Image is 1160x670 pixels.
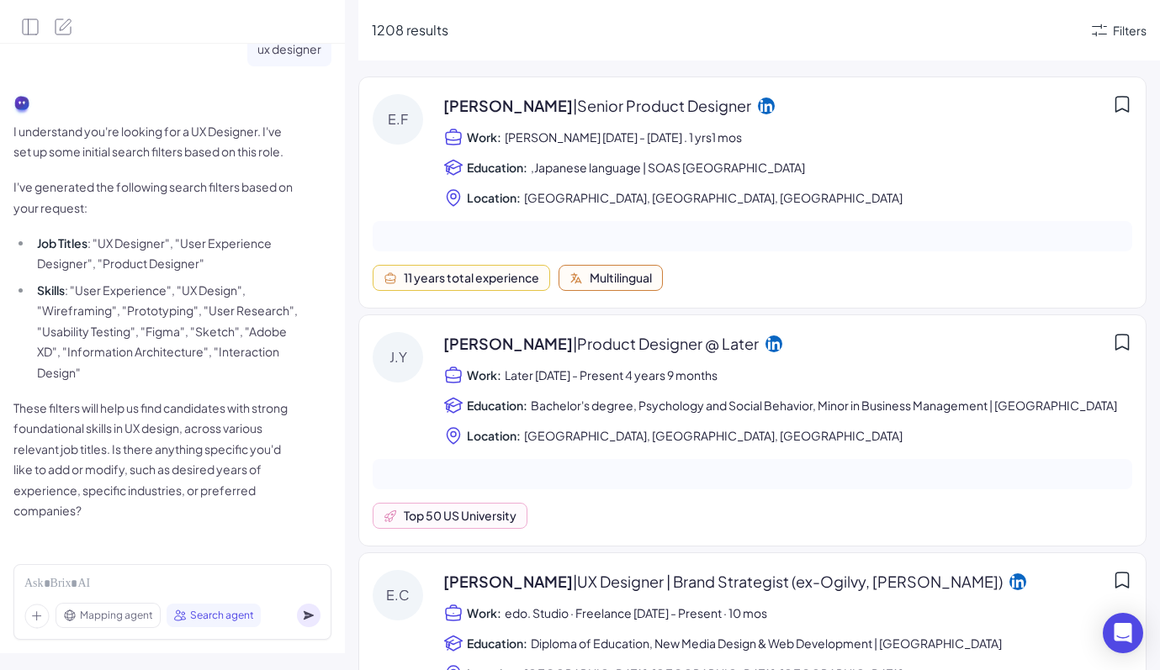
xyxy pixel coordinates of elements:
[467,635,527,652] span: Education:
[1103,613,1143,653] div: Open Intercom Messenger
[372,21,448,39] span: 1208 results
[524,425,903,446] span: [GEOGRAPHIC_DATA], [GEOGRAPHIC_DATA], [GEOGRAPHIC_DATA]
[443,332,759,355] span: [PERSON_NAME]
[1113,22,1147,40] div: Filters
[20,17,40,37] button: Open Side Panel
[531,395,1117,415] span: Bachelor's degree, Psychology and Social Behavior, Minor in Business Management | [GEOGRAPHIC_DATA]
[13,121,299,162] p: I understand you're looking for a UX Designer. I've set up some initial search filters based on t...
[505,603,767,623] span: edo. Studio · Freelance [DATE] - Present · 10 mos
[573,572,1003,591] span: | UX Designer | Brand Strategist (ex-Ogilvy, [PERSON_NAME])
[573,96,751,115] span: | Senior Product Designer
[467,367,501,383] span: Work:
[443,94,751,117] span: [PERSON_NAME]
[590,269,652,287] div: Multilingual
[467,189,521,206] span: Location:
[443,570,1003,593] span: [PERSON_NAME]
[505,365,718,385] span: Later [DATE] - Present 4 years 9 months
[531,157,805,177] span: ,Japanese language | SOAS [GEOGRAPHIC_DATA]
[531,633,1002,653] span: Diploma of Education, New Media Design & Web Development | [GEOGRAPHIC_DATA]
[467,397,527,414] span: Education:
[257,39,321,60] p: ux designer
[33,280,299,383] li: : "User Experience", "UX Design", "Wireframing", "Prototyping", "User Research", "Usability Testi...
[404,269,539,287] div: 11 years total experience
[190,608,254,623] span: Search agent
[467,604,501,621] span: Work:
[33,233,299,274] li: : "UX Designer", "User Experience Designer", "Product Designer"
[54,17,74,37] button: New Search
[467,159,527,176] span: Education:
[467,129,501,145] span: Work:
[13,177,299,218] p: I've generated the following search filters based on your request:
[37,282,65,298] strong: Skills
[80,608,153,623] span: Mapping agent
[373,94,423,145] div: E.F
[524,187,903,208] span: [GEOGRAPHIC_DATA], [GEOGRAPHIC_DATA], [GEOGRAPHIC_DATA]
[404,507,516,525] div: Top 50 US University
[373,570,423,620] div: E.C
[573,334,759,353] span: | Product Designer @ Later
[467,427,521,444] span: Location:
[37,235,87,251] strong: Job Titles
[373,332,423,382] div: J.Y
[505,127,742,147] span: [PERSON_NAME] [DATE] - [DATE] . 1 yrs1 mos
[13,398,299,521] p: These filters will help us find candidates with strong foundational skills in UX design, across v...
